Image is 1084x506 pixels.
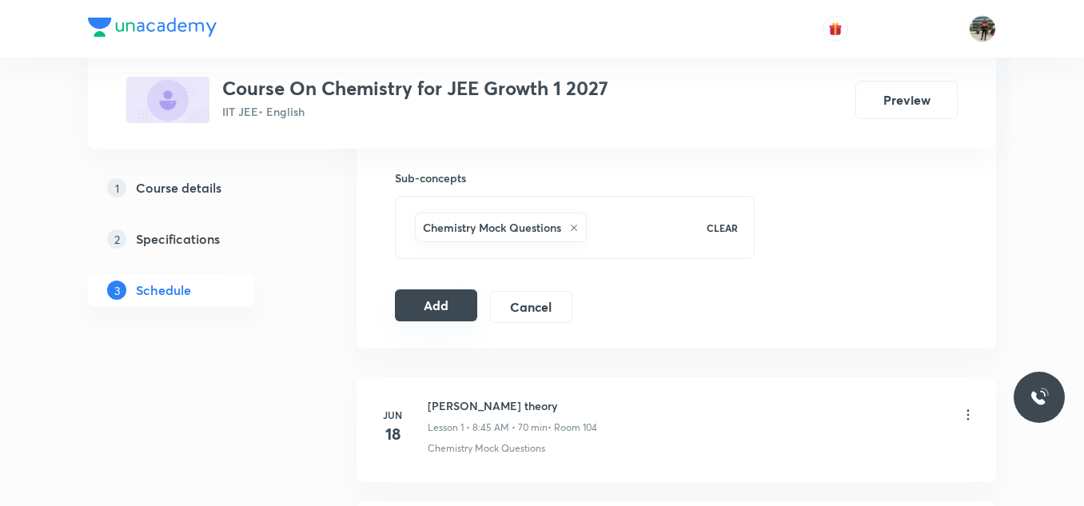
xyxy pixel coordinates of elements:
[88,18,217,41] a: Company Logo
[423,219,561,236] h6: Chemistry Mock Questions
[136,229,220,249] h5: Specifications
[88,223,305,255] a: 2Specifications
[222,77,608,100] h3: Course On Chemistry for JEE Growth 1 2027
[377,408,408,422] h6: Jun
[1030,388,1049,407] img: ttu
[126,77,209,123] img: 8E896263-9015-4B51-BBF2-D0AB5570D6FC_plus.png
[548,420,597,435] p: • Room 104
[88,18,217,37] img: Company Logo
[107,229,126,249] p: 2
[88,172,305,204] a: 1Course details
[969,15,996,42] img: Shrikanth Reddy
[395,169,755,186] h6: Sub-concepts
[107,281,126,300] p: 3
[377,422,408,446] h4: 18
[490,291,572,323] button: Cancel
[428,397,597,414] h6: [PERSON_NAME] theory
[707,221,738,235] p: CLEAR
[136,281,191,300] h5: Schedule
[222,103,608,120] p: IIT JEE • English
[828,22,843,36] img: avatar
[855,81,958,119] button: Preview
[136,178,221,197] h5: Course details
[395,289,477,321] button: Add
[428,441,545,456] p: Chemistry Mock Questions
[428,420,548,435] p: Lesson 1 • 8:45 AM • 70 min
[107,178,126,197] p: 1
[823,16,848,42] button: avatar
